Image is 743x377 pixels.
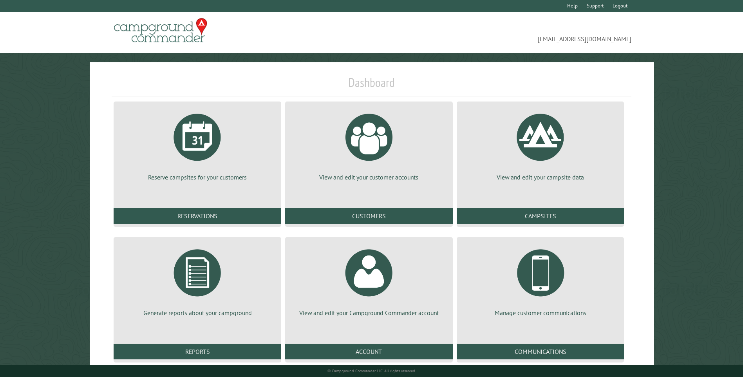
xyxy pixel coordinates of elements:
[114,208,281,224] a: Reservations
[123,243,272,317] a: Generate reports about your campground
[112,15,210,46] img: Campground Commander
[285,208,453,224] a: Customers
[372,22,631,43] span: [EMAIL_ADDRESS][DOMAIN_NAME]
[457,344,624,359] a: Communications
[457,208,624,224] a: Campsites
[123,173,272,181] p: Reserve campsites for your customers
[466,108,615,181] a: View and edit your campsite data
[295,173,443,181] p: View and edit your customer accounts
[123,108,272,181] a: Reserve campsites for your customers
[295,308,443,317] p: View and edit your Campground Commander account
[295,108,443,181] a: View and edit your customer accounts
[327,368,416,373] small: © Campground Commander LLC. All rights reserved.
[285,344,453,359] a: Account
[112,75,631,96] h1: Dashboard
[123,308,272,317] p: Generate reports about your campground
[466,308,615,317] p: Manage customer communications
[295,243,443,317] a: View and edit your Campground Commander account
[466,243,615,317] a: Manage customer communications
[114,344,281,359] a: Reports
[466,173,615,181] p: View and edit your campsite data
